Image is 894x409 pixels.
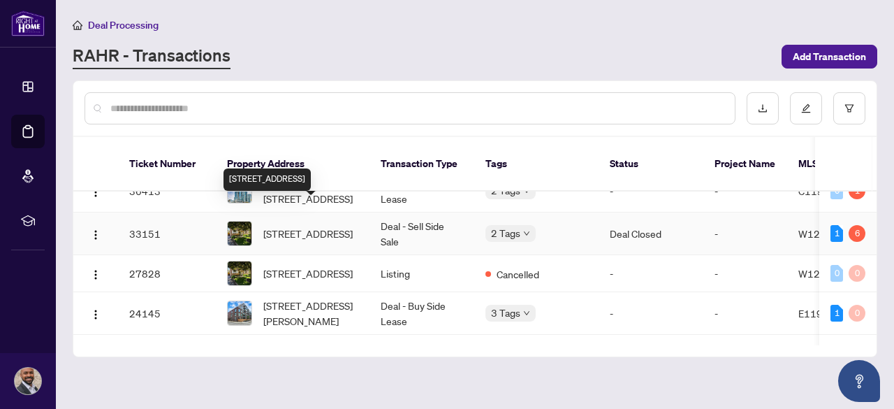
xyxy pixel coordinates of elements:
[703,213,787,255] td: -
[228,222,251,245] img: thumbnail-img
[844,103,854,113] span: filter
[369,170,474,213] td: Deal - Buy Side Lease
[523,230,530,237] span: down
[833,92,865,124] button: filter
[228,261,251,285] img: thumbnail-img
[830,265,843,282] div: 0
[263,226,353,241] span: [STREET_ADDRESS]
[798,227,858,240] span: W12083655
[90,229,101,241] img: Logo
[790,92,822,124] button: edit
[703,292,787,335] td: -
[15,368,41,394] img: Profile Icon
[228,301,251,325] img: thumbnail-img
[491,225,520,241] span: 2 Tags
[369,213,474,255] td: Deal - Sell Side Sale
[849,265,865,282] div: 0
[599,213,703,255] td: Deal Closed
[73,44,230,69] a: RAHR - Transactions
[830,225,843,242] div: 1
[599,292,703,335] td: -
[73,20,82,30] span: home
[838,360,880,402] button: Open asap
[85,302,107,324] button: Logo
[703,255,787,292] td: -
[369,137,474,192] th: Transaction Type
[793,45,866,68] span: Add Transaction
[369,292,474,335] td: Deal - Buy Side Lease
[798,267,858,280] span: W12039145
[118,292,216,335] td: 24145
[782,45,877,69] button: Add Transaction
[787,137,871,192] th: MLS #
[497,266,539,282] span: Cancelled
[90,269,101,280] img: Logo
[798,307,854,320] span: E11904212
[118,137,216,192] th: Ticket Number
[523,310,530,317] span: down
[474,137,599,192] th: Tags
[90,187,101,198] img: Logo
[118,170,216,213] td: 36413
[85,262,107,285] button: Logo
[830,305,843,322] div: 1
[88,19,159,31] span: Deal Processing
[223,168,311,191] div: [STREET_ADDRESS]
[599,170,703,213] td: -
[747,92,779,124] button: download
[599,137,703,192] th: Status
[85,222,107,245] button: Logo
[263,266,353,281] span: [STREET_ADDRESS]
[369,255,474,292] td: Listing
[90,309,101,320] img: Logo
[849,225,865,242] div: 6
[703,170,787,213] td: -
[11,10,45,36] img: logo
[491,305,520,321] span: 3 Tags
[599,255,703,292] td: -
[849,305,865,322] div: 0
[118,255,216,292] td: 27828
[703,137,787,192] th: Project Name
[118,213,216,255] td: 33151
[263,298,358,329] span: [STREET_ADDRESS][PERSON_NAME]
[216,137,369,192] th: Property Address
[801,103,811,113] span: edit
[758,103,768,113] span: download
